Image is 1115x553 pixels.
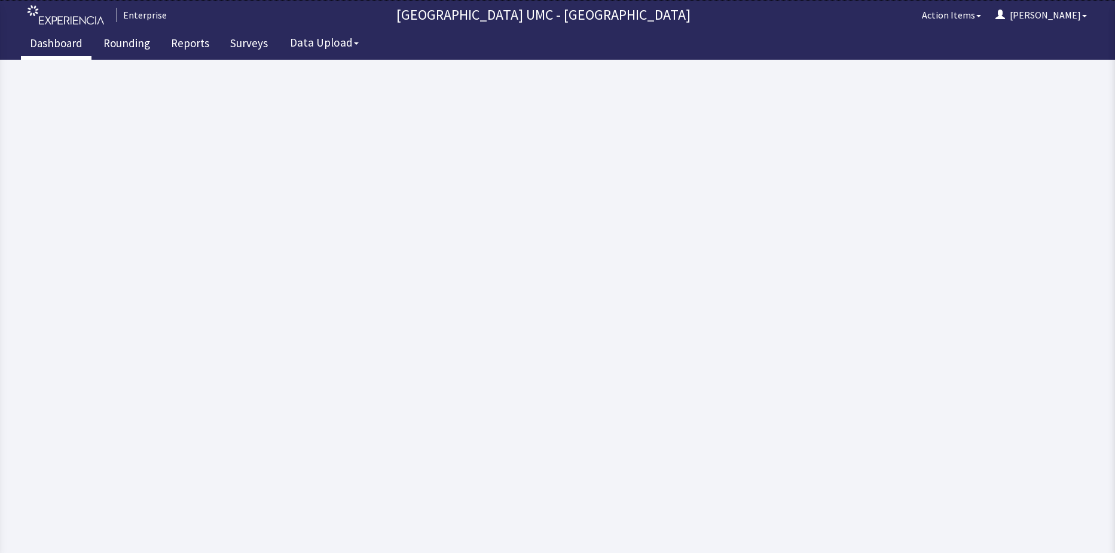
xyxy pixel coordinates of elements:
[172,5,915,24] p: [GEOGRAPHIC_DATA] UMC - [GEOGRAPHIC_DATA]
[221,30,277,60] a: Surveys
[283,32,366,54] button: Data Upload
[94,30,159,60] a: Rounding
[915,3,988,27] button: Action Items
[117,8,167,22] div: Enterprise
[988,3,1094,27] button: [PERSON_NAME]
[21,30,91,60] a: Dashboard
[162,30,218,60] a: Reports
[28,5,104,25] img: experiencia_logo.png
